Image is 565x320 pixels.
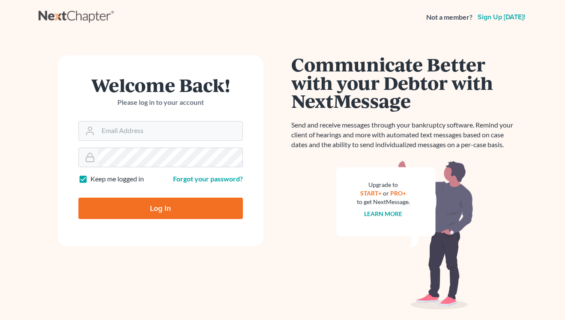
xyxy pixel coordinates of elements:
[291,55,518,110] h1: Communicate Better with your Debtor with NextMessage
[78,76,243,94] h1: Welcome Back!
[360,190,382,197] a: START+
[383,190,389,197] span: or
[364,210,402,217] a: Learn more
[98,121,242,140] input: Email Address
[90,174,144,184] label: Keep me logged in
[78,98,243,107] p: Please log in to your account
[426,12,472,22] strong: Not a member?
[336,160,473,310] img: nextmessage_bg-59042aed3d76b12b5cd301f8e5b87938c9018125f34e5fa2b7a6b67550977c72.svg
[173,175,243,183] a: Forgot your password?
[357,181,410,189] div: Upgrade to
[291,120,518,150] p: Send and receive messages through your bankruptcy software. Remind your client of hearings and mo...
[390,190,406,197] a: PRO+
[78,198,243,219] input: Log In
[357,198,410,206] div: to get NextMessage.
[476,14,527,21] a: Sign up [DATE]!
